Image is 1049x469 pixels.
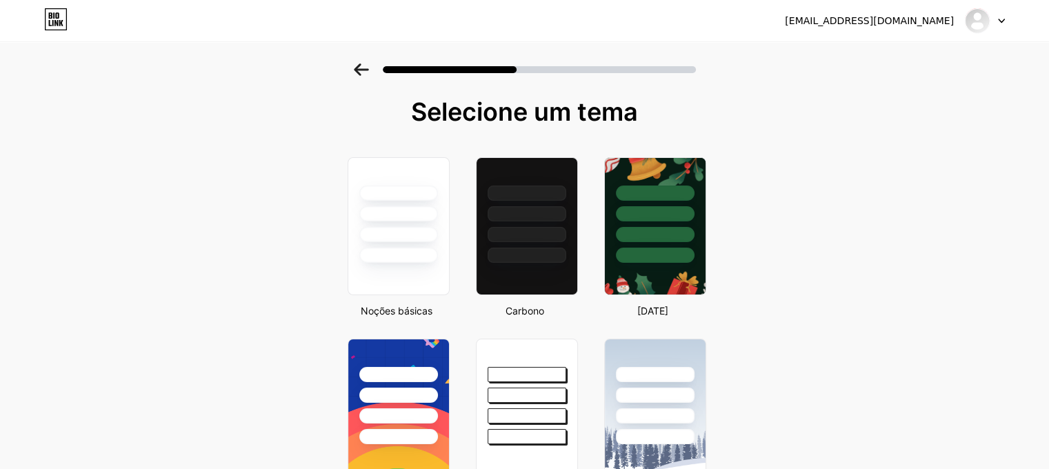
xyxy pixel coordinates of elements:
font: [DATE] [637,305,668,317]
img: joaoschon [964,8,990,34]
font: Selecione um tema [411,97,638,127]
font: Carbono [506,305,544,317]
font: Noções básicas [361,305,432,317]
font: [EMAIL_ADDRESS][DOMAIN_NAME] [785,15,954,26]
